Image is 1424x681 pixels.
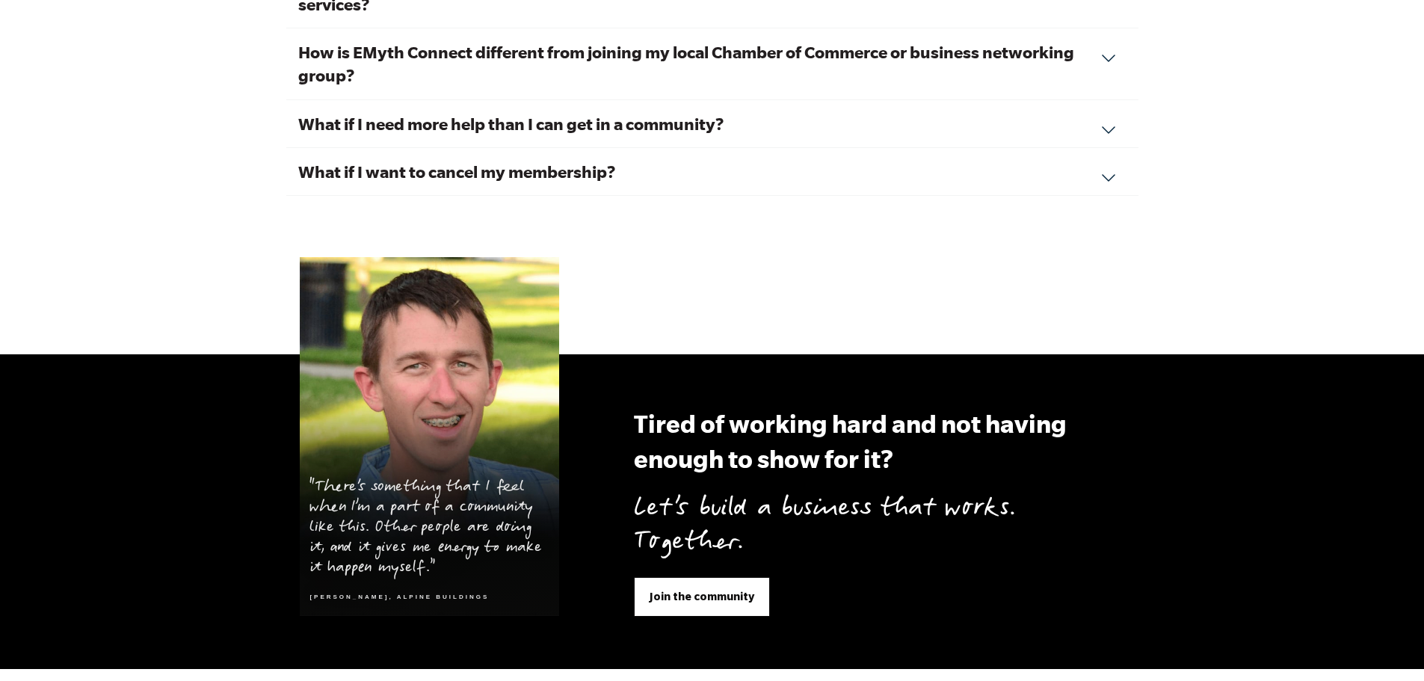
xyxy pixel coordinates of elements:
[634,407,1124,477] h3: Tired of working hard and not having enough to show for it?
[298,160,1126,183] h3: What if I want to cancel my membership?
[309,478,549,579] p: "There’s something that I feel when I’m a part of a community like this. Other people are doing i...
[650,588,754,605] span: Join the community
[634,577,770,616] a: Join the community
[309,594,489,600] cite: [PERSON_NAME], Alpine Buildings
[1091,573,1424,681] iframe: Chat Widget
[298,112,1126,135] h3: What if I need more help than I can get in a community?
[298,40,1126,87] h3: How is EMyth Connect different from joining my local Chamber of Commerce or business networking g...
[634,493,1124,561] p: Let’s build a business that works. Together.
